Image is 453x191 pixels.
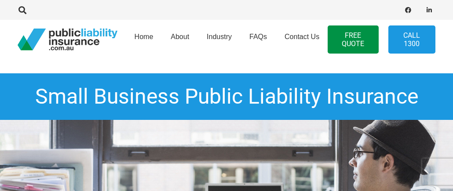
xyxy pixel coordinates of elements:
[171,33,189,40] span: About
[276,17,328,62] a: Contact Us
[328,25,379,54] a: FREE QUOTE
[388,25,435,54] a: Call 1300
[285,33,319,40] span: Contact Us
[14,2,31,18] a: Search
[18,29,117,50] a: pli_logotransparent
[126,17,162,62] a: Home
[423,4,435,16] a: LinkedIn
[241,17,276,62] a: FAQs
[249,33,267,40] span: FAQs
[135,33,153,40] span: Home
[162,17,198,62] a: About
[198,17,241,62] a: Industry
[402,4,414,16] a: Facebook
[207,33,232,40] span: Industry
